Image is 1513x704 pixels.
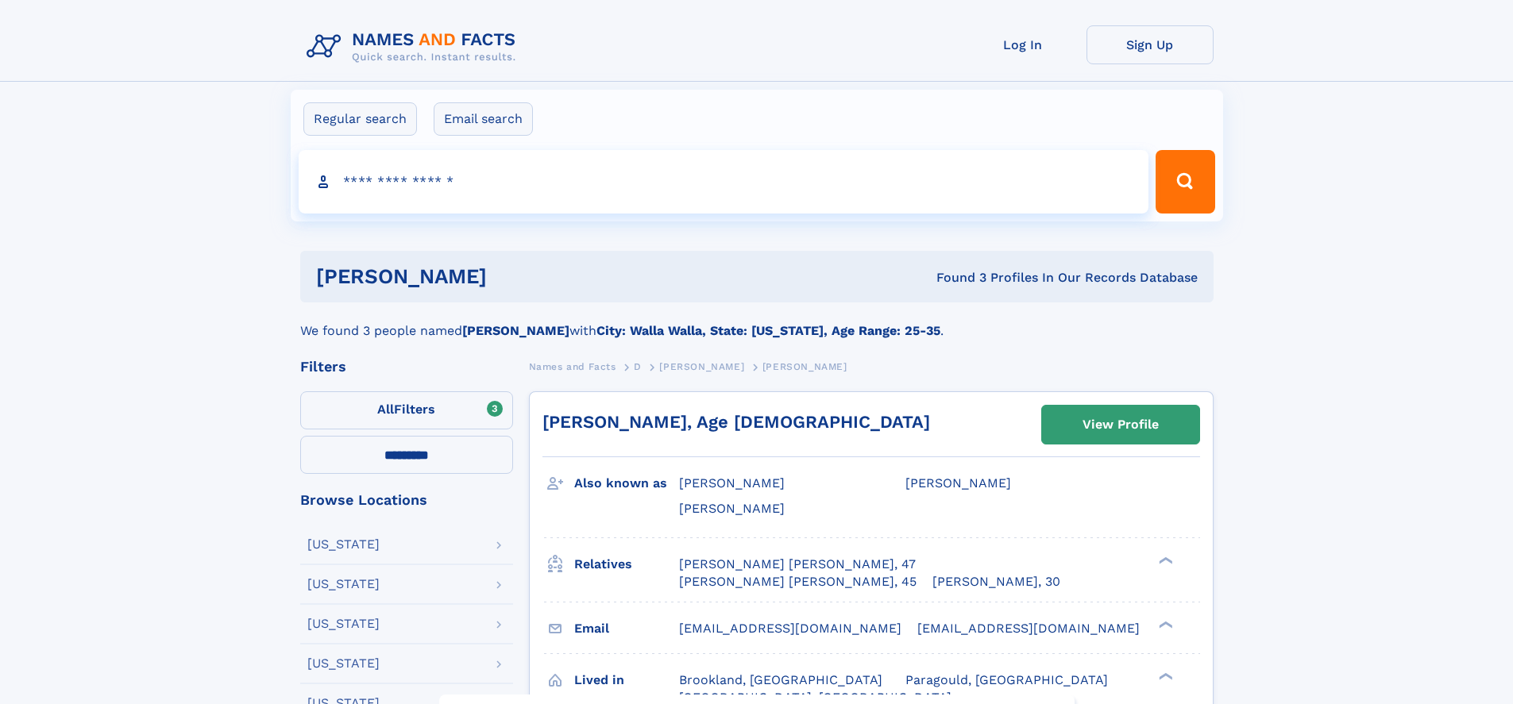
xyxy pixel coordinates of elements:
[679,556,916,573] a: [PERSON_NAME] [PERSON_NAME], 47
[307,578,380,591] div: [US_STATE]
[679,573,917,591] a: [PERSON_NAME] [PERSON_NAME], 45
[307,538,380,551] div: [US_STATE]
[679,475,785,490] span: [PERSON_NAME]
[377,402,394,417] span: All
[959,25,1087,64] a: Log In
[542,412,930,432] a: [PERSON_NAME], Age [DEMOGRAPHIC_DATA]
[1042,406,1199,444] a: View Profile
[300,25,529,68] img: Logo Names and Facts
[1087,25,1214,64] a: Sign Up
[659,356,744,376] a: [PERSON_NAME]
[300,391,513,429] label: Filters
[574,615,679,642] h3: Email
[932,573,1060,591] a: [PERSON_NAME], 30
[905,475,1011,490] span: [PERSON_NAME]
[462,323,569,338] b: [PERSON_NAME]
[1156,150,1214,214] button: Search Button
[679,672,882,687] span: Brookland, [GEOGRAPHIC_DATA]
[1155,555,1174,565] div: ❯
[1083,406,1159,443] div: View Profile
[300,302,1214,340] div: We found 3 people named with .
[905,672,1108,687] span: Paragould, [GEOGRAPHIC_DATA]
[434,102,533,136] label: Email search
[307,657,380,670] div: [US_STATE]
[596,323,940,338] b: City: Walla Walla, State: [US_STATE], Age Range: 25-35
[529,356,616,376] a: Names and Facts
[1155,671,1174,681] div: ❯
[634,356,642,376] a: D
[574,470,679,497] h3: Also known as
[634,361,642,372] span: D
[679,501,785,516] span: [PERSON_NAME]
[659,361,744,372] span: [PERSON_NAME]
[299,150,1149,214] input: search input
[316,267,712,287] h1: [PERSON_NAME]
[307,617,380,630] div: [US_STATE]
[679,621,901,636] span: [EMAIL_ADDRESS][DOMAIN_NAME]
[303,102,417,136] label: Regular search
[574,551,679,578] h3: Relatives
[1155,619,1174,629] div: ❯
[762,361,847,372] span: [PERSON_NAME]
[300,493,513,507] div: Browse Locations
[917,621,1140,636] span: [EMAIL_ADDRESS][DOMAIN_NAME]
[712,269,1198,287] div: Found 3 Profiles In Our Records Database
[300,360,513,374] div: Filters
[574,667,679,694] h3: Lived in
